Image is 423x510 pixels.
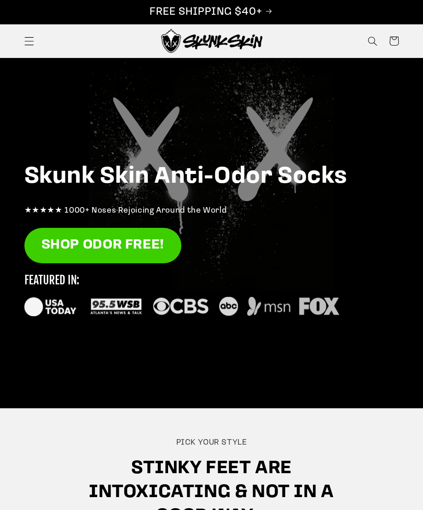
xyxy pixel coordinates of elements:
img: Skunk Skin Anti-Odor Socks. [161,29,262,53]
p: ★★★★★ 1000+ Noses Rejoicing Around the World [24,204,399,219]
a: SHOP ODOR FREE! [24,228,181,263]
img: new_featured_logos_1_small.svg [24,275,340,316]
summary: Menu [18,30,40,52]
p: FREE SHIPPING $40+ [10,5,413,19]
strong: Skunk Skin Anti-Odor Socks [24,165,348,189]
summary: Search [362,30,383,52]
h3: Pick your style [62,438,361,448]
